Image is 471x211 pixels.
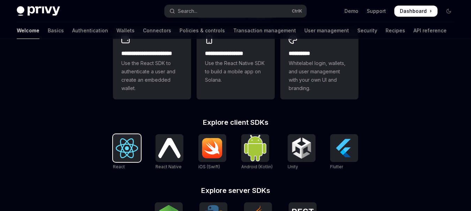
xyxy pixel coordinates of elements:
a: Basics [48,22,64,39]
span: Ctrl K [292,8,302,14]
h2: Explore client SDKs [113,119,358,126]
a: **** *****Whitelabel login, wallets, and user management with your own UI and branding. [280,29,358,99]
img: dark logo [17,6,60,16]
span: iOS (Swift) [198,164,220,169]
a: Dashboard [394,6,438,17]
a: Support [367,8,386,15]
img: Android (Kotlin) [244,135,266,161]
a: API reference [413,22,447,39]
img: Flutter [333,137,355,159]
span: Unity [288,164,298,169]
span: Flutter [330,164,343,169]
a: Welcome [17,22,39,39]
a: Policies & controls [180,22,225,39]
img: iOS (Swift) [201,138,223,159]
a: User management [304,22,349,39]
span: Dashboard [400,8,427,15]
a: **** **** **** ***Use the React Native SDK to build a mobile app on Solana. [197,29,275,99]
span: React [113,164,125,169]
span: Use the React Native SDK to build a mobile app on Solana. [205,59,266,84]
img: React Native [158,138,181,158]
a: UnityUnity [288,134,316,170]
span: Whitelabel login, wallets, and user management with your own UI and branding. [289,59,350,92]
a: FlutterFlutter [330,134,358,170]
h2: Explore server SDKs [113,187,358,194]
img: React [116,138,138,158]
a: Wallets [116,22,135,39]
span: Android (Kotlin) [241,164,273,169]
span: React Native [155,164,182,169]
img: Unity [290,137,313,159]
span: Use the React SDK to authenticate a user and create an embedded wallet. [121,59,183,92]
a: Transaction management [233,22,296,39]
div: Search... [178,7,197,15]
button: Toggle dark mode [443,6,454,17]
button: Open search [165,5,307,17]
a: Connectors [143,22,171,39]
a: React NativeReact Native [155,134,183,170]
a: Security [357,22,377,39]
a: Authentication [72,22,108,39]
a: Demo [344,8,358,15]
a: Android (Kotlin)Android (Kotlin) [241,134,273,170]
a: Recipes [386,22,405,39]
a: ReactReact [113,134,141,170]
a: iOS (Swift)iOS (Swift) [198,134,226,170]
